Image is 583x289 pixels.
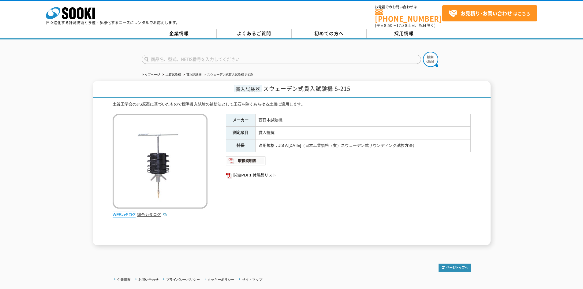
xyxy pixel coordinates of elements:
[314,30,344,37] span: 初めての方へ
[166,73,181,76] a: 土質試験機
[113,212,136,218] img: webカタログ
[396,23,407,28] span: 17:30
[142,29,217,38] a: 企業情報
[242,278,262,281] a: サイトマップ
[255,114,470,127] td: 西日本試験機
[46,21,180,24] p: 日々進化する計測技術と多種・多様化するニーズにレンタルでお応えします。
[226,114,255,127] th: メーカー
[375,23,435,28] span: (平日 ～ 土日、祝日除く)
[367,29,442,38] a: 採用情報
[423,52,438,67] img: btn_search.png
[113,114,207,209] img: スウェーデン式貫入試験機 S-215
[442,5,537,21] a: お見積り･お問い合わせはこちら
[234,85,262,92] span: 貫入試験器
[113,101,471,108] div: 土質工学会のJIS原案に基づいたもので標準貫入試験の補助法として玉石を除くあらゆる土層に適用します。
[166,278,200,281] a: プライバシーポリシー
[448,9,530,18] span: はこちら
[226,127,255,139] th: 測定項目
[292,29,367,38] a: 初めての方へ
[186,73,202,76] a: 貫入試験器
[138,278,159,281] a: お問い合わせ
[217,29,292,38] a: よくあるご質問
[375,5,442,9] span: お電話でのお問い合わせは
[203,72,253,78] li: スウェーデン式貫入試験機 S-215
[226,160,266,165] a: 取扱説明書
[384,23,393,28] span: 8:50
[117,278,131,281] a: 企業情報
[226,171,471,179] a: 関連PDF1 付属品リスト
[439,264,471,272] img: トップページへ
[142,55,421,64] input: 商品名、型式、NETIS番号を入力してください
[255,139,470,152] td: 適用規格：JIS A [DATE]（日本工業規格（案）スウェーデン式サウンディング試験方法）
[375,9,442,22] a: [PHONE_NUMBER]
[207,278,234,281] a: クッキーポリシー
[255,127,470,139] td: 貫入抵抗
[461,9,512,17] strong: お見積り･お問い合わせ
[226,139,255,152] th: 特長
[263,84,350,93] span: スウェーデン式貫入試験機 S-215
[142,73,160,76] a: トップページ
[137,212,167,217] a: 総合カタログ
[226,156,266,166] img: 取扱説明書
